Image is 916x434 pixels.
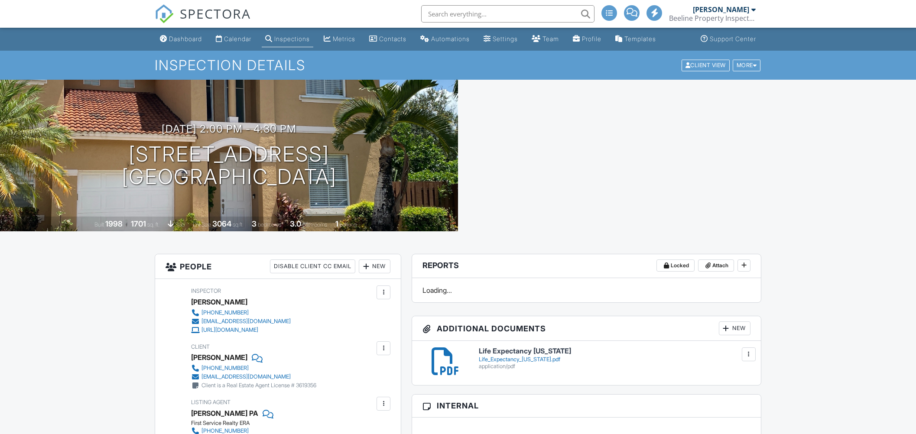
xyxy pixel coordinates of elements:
[105,219,123,228] div: 1998
[366,31,410,47] a: Contacts
[191,364,316,372] a: [PHONE_NUMBER]
[412,395,761,417] h3: Internal
[131,219,146,228] div: 1701
[412,316,761,341] h3: Additional Documents
[421,5,594,23] input: Search everything...
[479,356,750,363] div: Life_Expectancy_[US_STATE].pdf
[122,143,337,189] h1: [STREET_ADDRESS] [GEOGRAPHIC_DATA]
[212,31,255,47] a: Calendar
[191,343,210,350] span: Client
[155,254,401,279] h3: People
[155,4,174,23] img: The Best Home Inspection Software - Spectora
[201,365,249,372] div: [PHONE_NUMBER]
[274,35,310,42] div: Inspections
[191,326,291,334] a: [URL][DOMAIN_NAME]
[175,221,185,228] span: slab
[290,219,301,228] div: 3.0
[582,35,601,42] div: Profile
[493,35,518,42] div: Settings
[262,31,313,47] a: Inspections
[359,259,390,273] div: New
[697,31,760,47] a: Support Center
[252,219,257,228] div: 3
[479,347,750,355] h6: Life Expectancy [US_STATE]
[417,31,473,47] a: Automations (Advanced)
[191,399,231,405] span: Listing Agent
[681,62,732,68] a: Client View
[624,35,656,42] div: Templates
[191,407,258,420] a: [PERSON_NAME] PA
[201,373,291,380] div: [EMAIL_ADDRESS][DOMAIN_NAME]
[191,317,291,326] a: [EMAIL_ADDRESS][DOMAIN_NAME]
[169,35,202,42] div: Dashboard
[191,420,298,427] div: First Service Realty ERA
[147,221,159,228] span: sq. ft.
[94,221,104,228] span: Built
[191,351,247,364] div: [PERSON_NAME]
[162,123,296,135] h3: [DATE] 2:00 pm - 4:30 pm
[155,12,251,30] a: SPECTORA
[669,14,756,23] div: Beeline Property Inspections Inc.
[201,327,258,334] div: [URL][DOMAIN_NAME]
[193,221,211,228] span: Lot Size
[733,59,761,71] div: More
[155,58,761,73] h1: Inspection Details
[258,221,282,228] span: bedrooms
[191,308,291,317] a: [PHONE_NUMBER]
[612,31,659,47] a: Templates
[224,35,251,42] div: Calendar
[479,347,750,369] a: Life Expectancy [US_STATE] Life_Expectancy_[US_STATE].pdf application/pdf
[191,288,221,294] span: Inspector
[542,35,559,42] div: Team
[180,4,251,23] span: SPECTORA
[191,295,247,308] div: [PERSON_NAME]
[201,309,249,316] div: [PHONE_NUMBER]
[693,5,749,14] div: [PERSON_NAME]
[212,219,231,228] div: 3064
[233,221,244,228] span: sq.ft.
[682,59,730,71] div: Client View
[270,259,355,273] div: Disable Client CC Email
[528,31,562,47] a: Team
[320,31,359,47] a: Metrics
[333,35,355,42] div: Metrics
[340,221,357,228] span: parking
[719,321,750,335] div: New
[431,35,470,42] div: Automations
[191,372,316,381] a: [EMAIL_ADDRESS][DOMAIN_NAME]
[335,219,338,228] div: 1
[201,318,291,325] div: [EMAIL_ADDRESS][DOMAIN_NAME]
[156,31,205,47] a: Dashboard
[480,31,521,47] a: Settings
[379,35,406,42] div: Contacts
[302,221,327,228] span: bathrooms
[569,31,605,47] a: Company Profile
[479,363,750,370] div: application/pdf
[201,382,316,389] div: Client is a Real Estate Agent License # 3619356
[710,35,756,42] div: Support Center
